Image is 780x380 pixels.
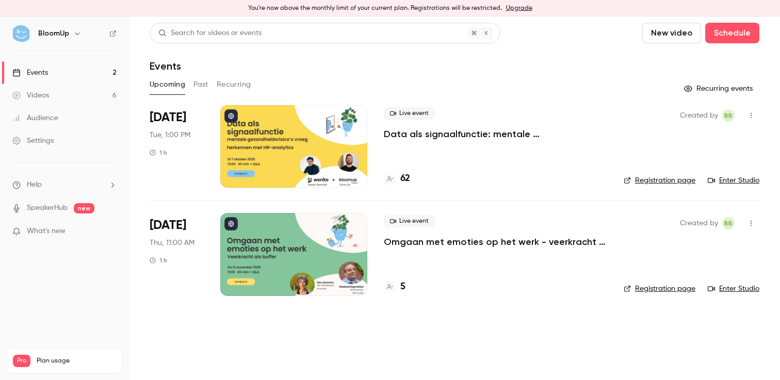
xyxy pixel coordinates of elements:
a: Upgrade [506,4,532,12]
a: Registration page [624,175,695,186]
a: Enter Studio [708,284,759,294]
h1: Events [150,60,181,72]
span: What's new [27,226,66,237]
div: Oct 7 Tue, 1:00 PM (Europe/Brussels) [150,105,204,188]
span: Tue, 1:00 PM [150,130,190,140]
span: Created by [680,109,718,122]
span: Thu, 11:00 AM [150,238,194,248]
a: 5 [384,280,405,294]
span: [DATE] [150,109,186,126]
div: Events [12,68,48,78]
div: Audience [12,113,58,123]
iframe: Noticeable Trigger [104,227,117,236]
div: Videos [12,90,49,101]
span: BB [724,217,733,229]
button: New video [642,23,701,43]
button: Recurring [217,76,251,93]
img: BloomUp [13,25,29,42]
button: Upcoming [150,76,185,93]
div: 1 h [150,148,167,157]
h4: 62 [400,172,410,186]
li: help-dropdown-opener [12,179,117,190]
a: 62 [384,172,410,186]
span: Benjamin Bergers [722,217,735,229]
a: SpeakerHub [27,203,68,213]
div: Settings [12,136,54,146]
span: Pro [13,355,30,367]
span: Benjamin Bergers [722,109,735,122]
span: BB [724,109,733,122]
span: Plan usage [37,357,116,365]
span: [DATE] [150,217,186,234]
a: Enter Studio [708,175,759,186]
button: Schedule [705,23,759,43]
h6: BloomUp [38,28,69,39]
div: 1 h [150,256,167,265]
button: Past [193,76,208,93]
a: Data als signaalfunctie: mentale gezondheidsrisico’s vroeg herkennen met HR-analytics [384,128,607,140]
div: Nov 6 Thu, 11:00 AM (Europe/Brussels) [150,213,204,295]
span: Created by [680,217,718,229]
h4: 5 [400,280,405,294]
span: Live event [384,107,435,120]
a: Registration page [624,284,695,294]
div: Search for videos or events [158,28,262,39]
span: Live event [384,215,435,227]
span: Help [27,179,42,190]
span: new [74,203,94,213]
button: Recurring events [679,80,759,97]
a: Omgaan met emoties op het werk - veerkracht als buffer [384,236,607,248]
